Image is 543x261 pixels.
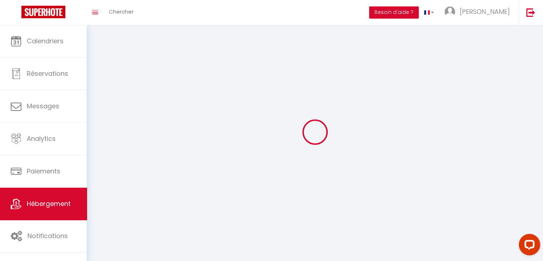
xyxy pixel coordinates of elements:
[27,134,56,143] span: Analytics
[27,36,64,45] span: Calendriers
[460,7,510,16] span: [PERSON_NAME]
[369,6,419,19] button: Besoin d'aide ?
[21,6,65,18] img: Super Booking
[109,8,134,15] span: Chercher
[27,231,68,240] span: Notifications
[513,231,543,261] iframe: LiveChat chat widget
[27,102,59,110] span: Messages
[444,6,455,17] img: ...
[526,8,535,17] img: logout
[27,69,68,78] span: Réservations
[27,199,71,208] span: Hébergement
[27,167,60,176] span: Paiements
